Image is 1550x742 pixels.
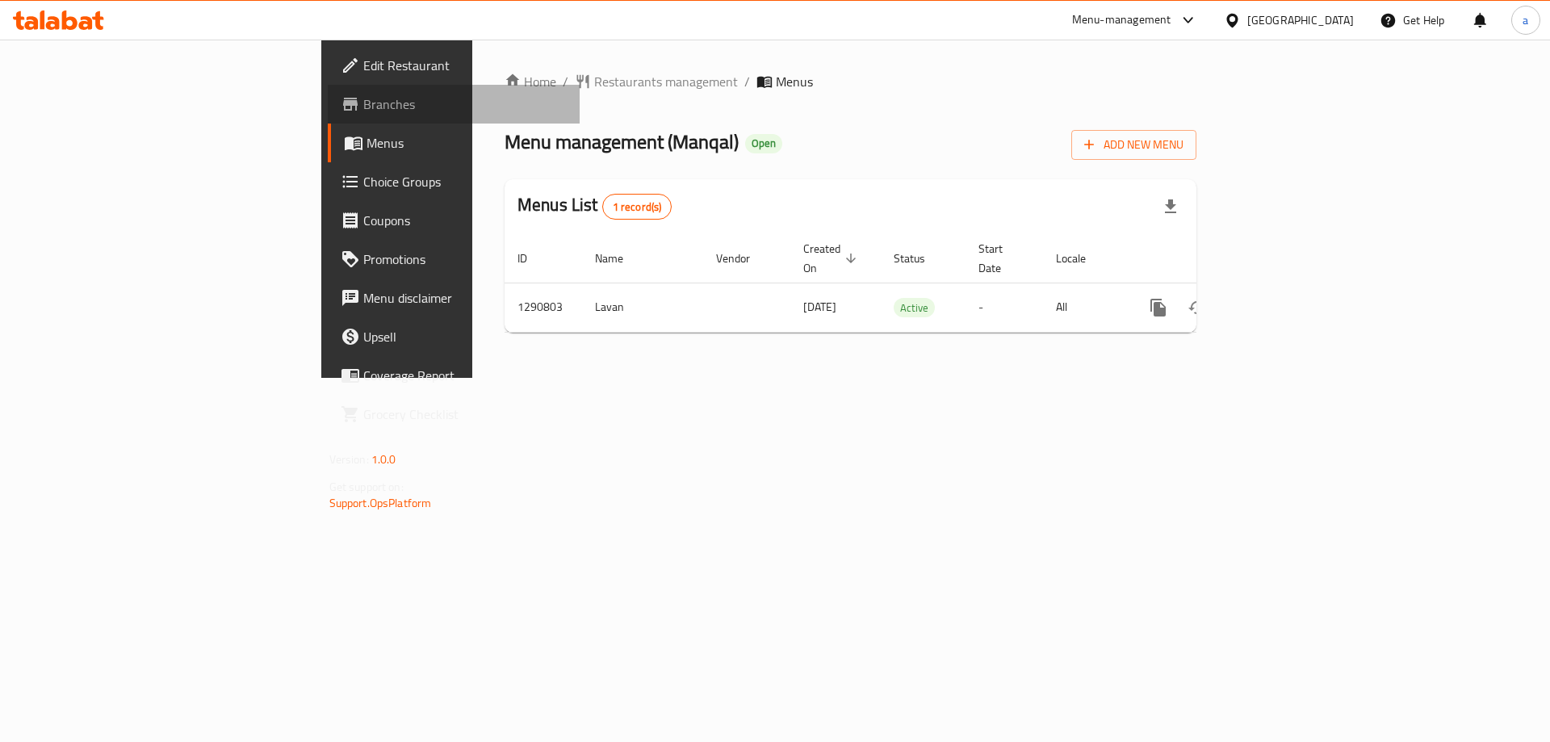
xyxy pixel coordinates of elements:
span: Version: [329,449,369,470]
span: ID [517,249,548,268]
span: Branches [363,94,568,114]
span: Status [894,249,946,268]
span: 1 record(s) [603,199,672,215]
span: Grocery Checklist [363,405,568,424]
span: Open [745,136,782,150]
span: Menus [367,133,568,153]
span: Start Date [978,239,1024,278]
span: Locale [1056,249,1107,268]
span: Vendor [716,249,771,268]
table: enhanced table [505,234,1307,333]
span: Upsell [363,327,568,346]
span: 1.0.0 [371,449,396,470]
nav: breadcrumb [505,72,1196,91]
span: Coverage Report [363,366,568,385]
a: Promotions [328,240,580,279]
button: Change Status [1178,288,1217,327]
span: Restaurants management [594,72,738,91]
a: Menu disclaimer [328,279,580,317]
a: Coverage Report [328,356,580,395]
a: Edit Restaurant [328,46,580,85]
a: Restaurants management [575,72,738,91]
td: Lavan [582,283,703,332]
span: Promotions [363,249,568,269]
div: Total records count [602,194,672,220]
span: Add New Menu [1084,135,1183,155]
td: All [1043,283,1126,332]
span: Edit Restaurant [363,56,568,75]
button: Add New Menu [1071,130,1196,160]
td: - [966,283,1043,332]
div: Export file [1151,187,1190,226]
span: Active [894,299,935,317]
div: Open [745,134,782,153]
span: Created On [803,239,861,278]
h2: Menus List [517,193,672,220]
span: Coupons [363,211,568,230]
a: Upsell [328,317,580,356]
span: Menus [776,72,813,91]
a: Grocery Checklist [328,395,580,434]
span: Name [595,249,644,268]
span: a [1523,11,1528,29]
span: [DATE] [803,296,836,317]
div: Active [894,298,935,317]
a: Support.OpsPlatform [329,493,432,514]
th: Actions [1126,234,1307,283]
li: / [744,72,750,91]
a: Branches [328,85,580,124]
a: Menus [328,124,580,162]
button: more [1139,288,1178,327]
span: Get support on: [329,476,404,497]
span: Menu management ( Manqal ) [505,124,739,160]
span: Choice Groups [363,172,568,191]
a: Coupons [328,201,580,240]
a: Choice Groups [328,162,580,201]
div: [GEOGRAPHIC_DATA] [1247,11,1354,29]
div: Menu-management [1072,10,1171,30]
span: Menu disclaimer [363,288,568,308]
